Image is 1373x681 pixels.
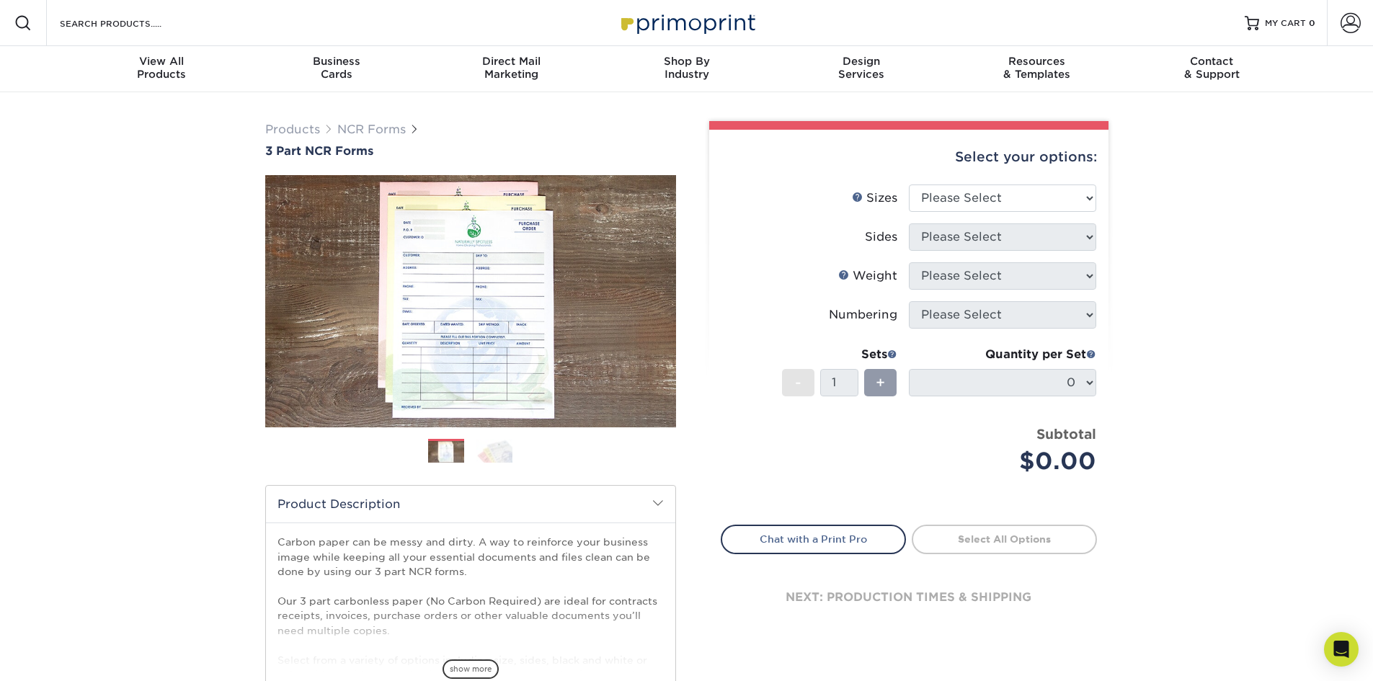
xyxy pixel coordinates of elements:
span: MY CART [1265,17,1306,30]
img: Primoprint [615,7,759,38]
div: Sides [865,228,897,246]
div: & Templates [949,55,1124,81]
div: Cards [249,55,424,81]
strong: Subtotal [1036,426,1096,442]
div: Sizes [852,190,897,207]
div: next: production times & shipping [721,554,1097,641]
div: Services [774,55,949,81]
a: Chat with a Print Pro [721,525,906,553]
a: Direct MailMarketing [424,46,599,92]
span: show more [443,659,499,679]
div: Quantity per Set [909,346,1096,363]
img: NCR Forms 01 [428,440,464,465]
a: DesignServices [774,46,949,92]
div: Select your options: [721,130,1097,184]
span: Direct Mail [424,55,599,68]
span: + [876,372,885,393]
a: Contact& Support [1124,46,1299,92]
a: BusinessCards [249,46,424,92]
a: Select All Options [912,525,1097,553]
h2: Product Description [266,486,675,522]
a: NCR Forms [337,123,406,136]
span: 3 Part NCR Forms [265,144,373,158]
div: Marketing [424,55,599,81]
img: NCR Forms 02 [476,438,512,463]
span: Business [249,55,424,68]
span: Resources [949,55,1124,68]
span: Shop By [599,55,774,68]
div: Industry [599,55,774,81]
input: SEARCH PRODUCTS..... [58,14,199,32]
img: 3 Part NCR Forms 01 [265,159,676,443]
div: Products [74,55,249,81]
a: 3 Part NCR Forms [265,144,676,158]
span: Contact [1124,55,1299,68]
div: Weight [838,267,897,285]
a: Shop ByIndustry [599,46,774,92]
a: View AllProducts [74,46,249,92]
div: Open Intercom Messenger [1324,632,1359,667]
span: Design [774,55,949,68]
div: $0.00 [920,444,1096,479]
a: Resources& Templates [949,46,1124,92]
div: Numbering [829,306,897,324]
div: & Support [1124,55,1299,81]
span: 0 [1309,18,1315,28]
span: View All [74,55,249,68]
a: Products [265,123,320,136]
span: - [795,372,801,393]
div: Sets [782,346,897,363]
